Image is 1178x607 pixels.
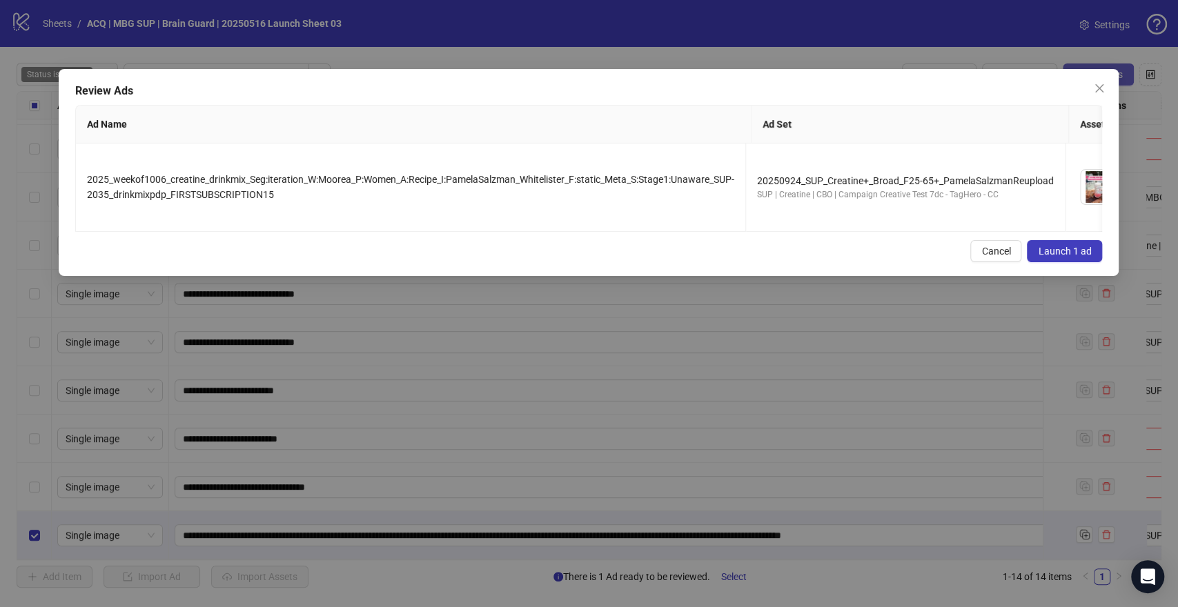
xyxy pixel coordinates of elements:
[1094,83,1106,94] span: close
[982,246,1011,257] span: Cancel
[75,83,1102,99] div: Review Ads
[757,173,1054,188] div: 20250924_SUP_Creatine+_Broad_F25-65+_PamelaSalzmanReupload
[1131,560,1164,593] div: Open Intercom Messenger
[1099,188,1115,204] button: Preview
[752,106,1070,143] th: Ad Set
[1028,240,1103,262] button: Launch 1 ad
[971,240,1022,262] button: Cancel
[757,188,1054,201] div: SUP | Creatine | CBO | Campaign Creative Test 7dc - TagHero - CC
[1081,170,1115,204] img: Asset 1
[76,106,752,143] th: Ad Name
[87,174,734,200] span: 2025_weekof1006_creatine_drinkmix_Seg:iteration_W:Moorea_P:Women_A:Recipe_I:PamelaSalzman_Whiteli...
[1089,77,1111,99] button: Close
[1039,246,1092,257] span: Launch 1 ad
